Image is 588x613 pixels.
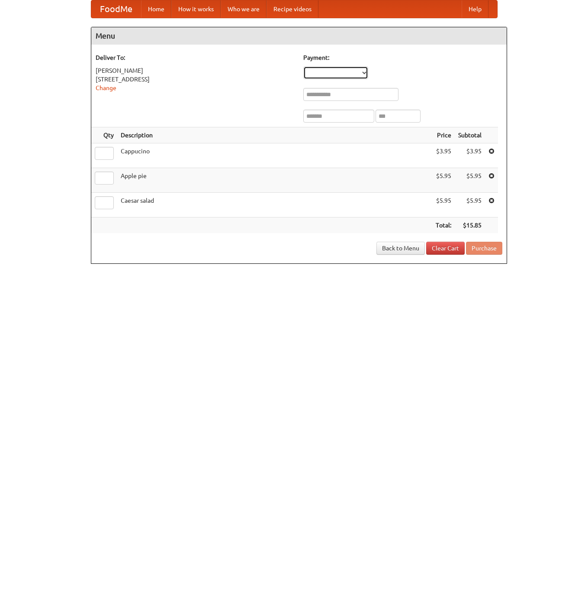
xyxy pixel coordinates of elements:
th: Description [117,127,432,143]
th: Subtotal [455,127,485,143]
h5: Payment: [303,53,502,62]
td: $3.95 [432,143,455,168]
th: Qty [91,127,117,143]
th: Total: [432,217,455,234]
a: Change [96,84,116,91]
a: Back to Menu [376,242,425,255]
a: Recipe videos [267,0,318,18]
td: $5.95 [432,168,455,193]
a: Home [141,0,171,18]
th: Price [432,127,455,143]
td: Caesar salad [117,193,432,217]
th: $15.85 [455,217,485,234]
td: $5.95 [455,168,485,193]
div: [PERSON_NAME] [96,66,295,75]
td: Cappucino [117,143,432,168]
td: $5.95 [432,193,455,217]
a: FoodMe [91,0,141,18]
td: $3.95 [455,143,485,168]
td: $5.95 [455,193,485,217]
a: How it works [171,0,221,18]
button: Purchase [466,242,502,255]
a: Clear Cart [426,242,465,255]
h5: Deliver To: [96,53,295,62]
div: [STREET_ADDRESS] [96,75,295,84]
a: Who we are [221,0,267,18]
td: Apple pie [117,168,432,193]
h4: Menu [91,27,507,45]
a: Help [462,0,488,18]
